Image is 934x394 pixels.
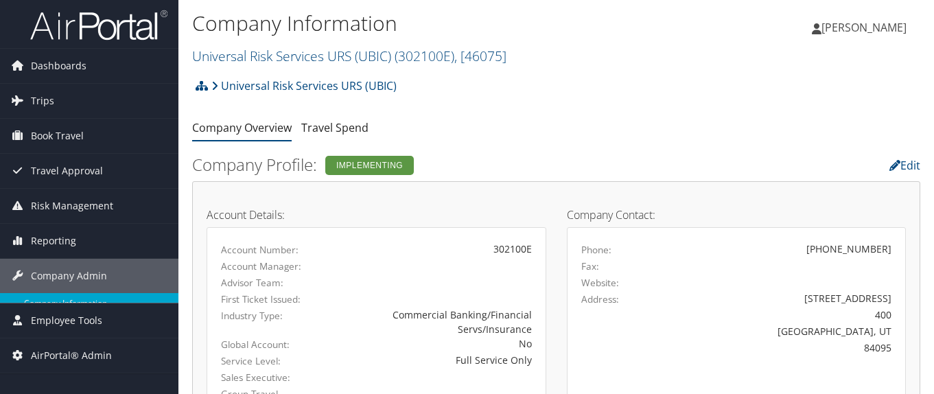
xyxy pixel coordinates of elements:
[31,189,113,223] span: Risk Management
[581,292,619,306] label: Address:
[889,158,920,173] a: Edit
[664,324,891,338] div: [GEOGRAPHIC_DATA], UT
[664,308,891,322] div: 400
[31,224,76,258] span: Reporting
[31,259,107,293] span: Company Admin
[221,309,311,323] label: Industry Type:
[221,292,311,306] label: First Ticket Issued:
[581,276,619,290] label: Website:
[581,243,611,257] label: Phone:
[192,9,677,38] h1: Company Information
[221,259,311,273] label: Account Manager:
[31,303,102,338] span: Employee Tools
[31,84,54,118] span: Trips
[331,308,532,336] div: Commercial Banking/Financial Servs/Insurance
[806,242,891,256] div: [PHONE_NUMBER]
[221,276,311,290] label: Advisor Team:
[192,120,292,135] a: Company Overview
[192,47,506,65] a: Universal Risk Services URS (UBIC)
[664,291,891,305] div: [STREET_ADDRESS]
[664,340,891,355] div: 84095
[581,259,599,273] label: Fax:
[211,72,397,100] a: Universal Risk Services URS (UBIC)
[821,20,907,35] span: [PERSON_NAME]
[31,49,86,83] span: Dashboards
[221,354,311,368] label: Service Level:
[30,9,167,41] img: airportal-logo.png
[31,154,103,188] span: Travel Approval
[395,47,454,65] span: ( 302100E )
[221,371,311,384] label: Sales Executive:
[221,243,311,257] label: Account Number:
[325,156,414,175] div: Implementing
[301,120,369,135] a: Travel Spend
[454,47,506,65] span: , [ 46075 ]
[221,338,311,351] label: Global Account:
[331,242,532,256] div: 302100E
[331,336,532,351] div: No
[31,338,112,373] span: AirPortal® Admin
[192,153,670,176] h2: Company Profile:
[331,353,532,367] div: Full Service Only
[207,209,546,220] h4: Account Details:
[567,209,907,220] h4: Company Contact:
[31,119,84,153] span: Book Travel
[812,7,920,48] a: [PERSON_NAME]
